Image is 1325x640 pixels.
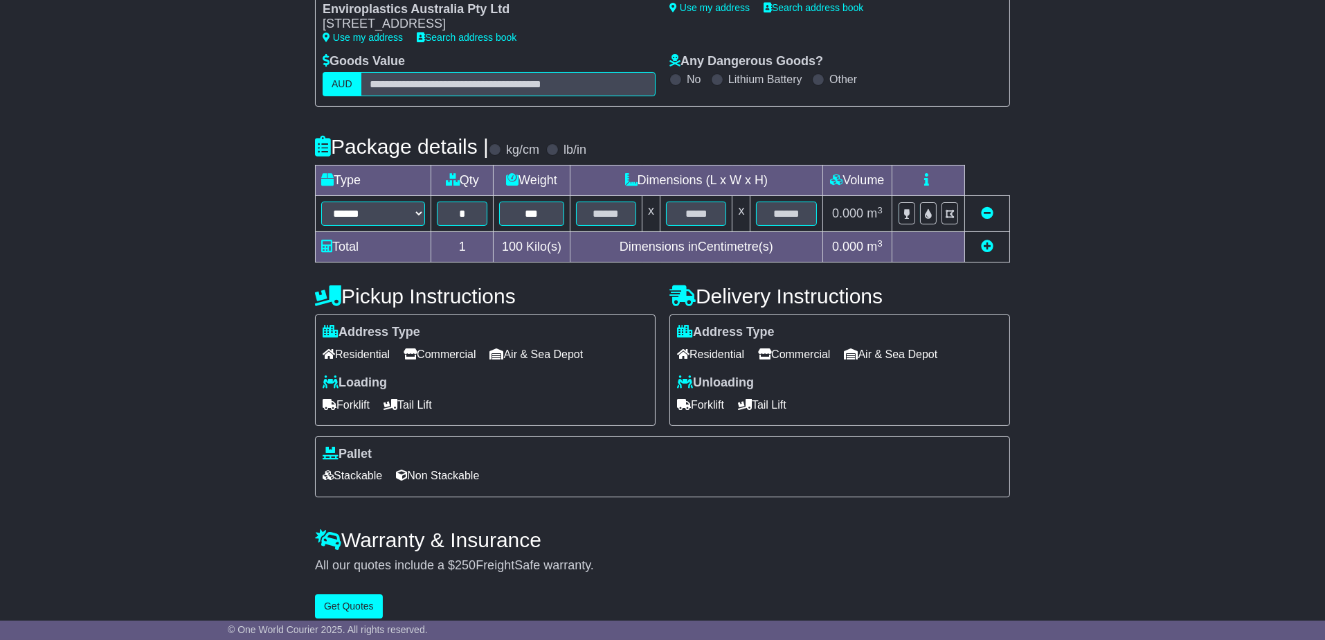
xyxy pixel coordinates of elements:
span: Air & Sea Depot [845,344,938,365]
span: Commercial [404,344,476,365]
td: Qty [431,166,494,196]
td: Dimensions in Centimetre(s) [570,232,822,263]
span: Tail Lift [384,394,432,416]
span: Residential [323,344,390,365]
label: Loading [323,375,387,391]
div: All our quotes include a $ FreightSafe warranty. [315,558,1010,574]
label: lb/in [564,143,586,158]
td: Type [316,166,431,196]
button: Get Quotes [315,594,383,619]
label: Other [829,73,857,86]
td: Total [316,232,431,263]
span: m [867,206,883,220]
label: Address Type [323,325,420,340]
span: Stackable [323,465,382,486]
a: Use my address [669,2,750,13]
h4: Package details | [315,135,489,158]
span: 250 [455,558,476,572]
label: kg/cm [506,143,539,158]
label: No [687,73,701,86]
a: Use my address [323,32,403,43]
span: 0.000 [832,206,863,220]
sup: 3 [877,205,883,215]
a: Add new item [981,240,993,254]
h4: Delivery Instructions [669,285,1010,308]
td: 1 [431,232,494,263]
span: Forklift [323,394,370,416]
label: Any Dangerous Goods? [669,54,823,69]
a: Search address book [764,2,863,13]
span: Residential [677,344,744,365]
span: Air & Sea Depot [490,344,584,365]
td: Volume [822,166,892,196]
span: m [867,240,883,254]
label: Goods Value [323,54,405,69]
h4: Warranty & Insurance [315,528,1010,551]
label: Address Type [677,325,775,340]
span: 0.000 [832,240,863,254]
a: Search address book [417,32,516,43]
span: Tail Lift [738,394,786,416]
h4: Pickup Instructions [315,285,656,308]
sup: 3 [877,238,883,249]
div: Enviroplastics Australia Pty Ltd [323,2,642,17]
a: Remove this item [981,206,993,220]
td: Dimensions (L x W x H) [570,166,822,196]
td: x [642,196,660,232]
label: Lithium Battery [728,73,802,86]
label: AUD [323,72,361,96]
span: Forklift [677,394,724,416]
span: Non Stackable [396,465,479,486]
label: Pallet [323,447,372,462]
span: © One World Courier 2025. All rights reserved. [228,624,428,635]
td: x [732,196,750,232]
td: Kilo(s) [494,232,570,263]
span: 100 [502,240,523,254]
label: Unloading [677,375,754,391]
div: [STREET_ADDRESS] [323,17,642,32]
span: Commercial [758,344,830,365]
td: Weight [494,166,570,196]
